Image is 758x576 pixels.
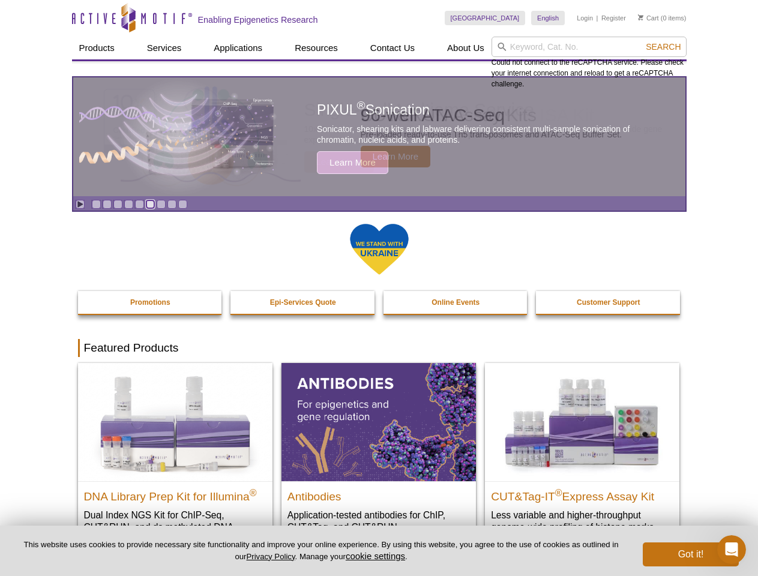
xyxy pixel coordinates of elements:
input: Keyword, Cat. No. [492,37,687,57]
a: Login [577,14,593,22]
a: Privacy Policy [246,552,295,561]
h2: DNA Library Prep Kit for Illumina [84,485,266,503]
a: Toggle autoplay [76,200,85,209]
a: PIXUL sonication PIXUL®Sonication Sonicator, shearing kits and labware delivering consistent mult... [73,77,685,196]
a: Customer Support [536,291,681,314]
span: PIXUL Sonication [317,102,430,118]
button: Got it! [643,542,739,566]
strong: Online Events [432,298,480,307]
strong: Epi-Services Quote [270,298,336,307]
a: Promotions [78,291,223,314]
a: Resources [287,37,345,59]
a: Cart [638,14,659,22]
article: PIXUL Sonication [73,77,685,196]
button: cookie settings [346,551,405,561]
a: Go to slide 3 [113,200,122,209]
a: Services [140,37,189,59]
img: Your Cart [638,14,643,20]
p: Sonicator, shearing kits and labware delivering consistent multi-sample sonication of chromatin, ... [317,124,658,145]
p: Application-tested antibodies for ChIP, CUT&Tag, and CUT&RUN. [287,509,470,533]
a: Go to slide 1 [92,200,101,209]
h2: Enabling Epigenetics Research [198,14,318,25]
span: Search [646,42,681,52]
iframe: Intercom live chat [717,535,746,564]
a: CUT&Tag-IT® Express Assay Kit CUT&Tag-IT®Express Assay Kit Less variable and higher-throughput ge... [485,363,679,545]
h2: Featured Products [78,339,681,357]
a: Go to slide 9 [178,200,187,209]
strong: Promotions [130,298,170,307]
a: Go to slide 7 [157,200,166,209]
p: Dual Index NGS Kit for ChIP-Seq, CUT&RUN, and ds methylated DNA assays. [84,509,266,545]
h2: Antibodies [287,485,470,503]
img: PIXUL sonication [79,77,277,197]
a: Go to slide 4 [124,200,133,209]
strong: Customer Support [577,298,640,307]
li: | [597,11,598,25]
sup: ® [555,487,562,497]
button: Search [642,41,684,52]
a: Epi-Services Quote [230,291,376,314]
a: Contact Us [363,37,422,59]
sup: ® [250,487,257,497]
img: DNA Library Prep Kit for Illumina [78,363,272,481]
img: We Stand With Ukraine [349,223,409,276]
div: Could not connect to the reCAPTCHA service. Please check your internet connection and reload to g... [492,37,687,89]
a: Applications [206,37,269,59]
li: (0 items) [638,11,687,25]
a: Products [72,37,122,59]
img: CUT&Tag-IT® Express Assay Kit [485,363,679,481]
a: English [531,11,565,25]
a: Online Events [384,291,529,314]
span: Learn More [317,151,388,174]
a: Go to slide 5 [135,200,144,209]
a: [GEOGRAPHIC_DATA] [445,11,526,25]
a: Go to slide 8 [167,200,176,209]
h2: CUT&Tag-IT Express Assay Kit [491,485,673,503]
a: All Antibodies Antibodies Application-tested antibodies for ChIP, CUT&Tag, and CUT&RUN. [281,363,476,545]
a: About Us [440,37,492,59]
sup: ® [357,100,365,112]
p: Less variable and higher-throughput genome-wide profiling of histone marks​. [491,509,673,533]
a: Go to slide 2 [103,200,112,209]
a: DNA Library Prep Kit for Illumina DNA Library Prep Kit for Illumina® Dual Index NGS Kit for ChIP-... [78,363,272,557]
a: Register [601,14,626,22]
p: This website uses cookies to provide necessary site functionality and improve your online experie... [19,539,623,562]
a: Go to slide 6 [146,200,155,209]
img: All Antibodies [281,363,476,481]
